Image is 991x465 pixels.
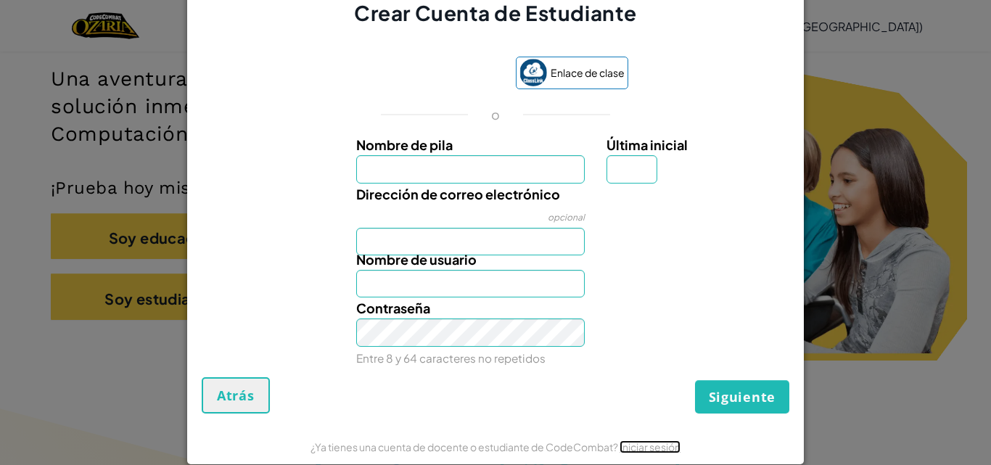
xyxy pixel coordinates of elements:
iframe: Botón de acceso con Google [356,58,509,90]
font: Entre 8 y 64 caracteres no repetidos [356,351,546,365]
font: ¿Ya tienes una cuenta de docente o estudiante de CodeCombat? [311,440,618,453]
font: opcional [548,212,585,223]
font: Dirección de correo electrónico [356,186,560,202]
img: classlink-logo-small.png [519,59,547,86]
font: Siguiente [709,388,776,406]
a: Iniciar sesión [620,440,680,453]
font: o [491,106,500,123]
font: Nombre de pila [356,136,453,153]
button: Atrás [202,377,270,413]
button: Siguiente [695,380,789,413]
font: Atrás [217,387,255,404]
font: Última inicial [606,136,688,153]
font: Nombre de usuario [356,251,477,268]
font: Enlace de clase [551,66,625,79]
font: Contraseña [356,300,430,316]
